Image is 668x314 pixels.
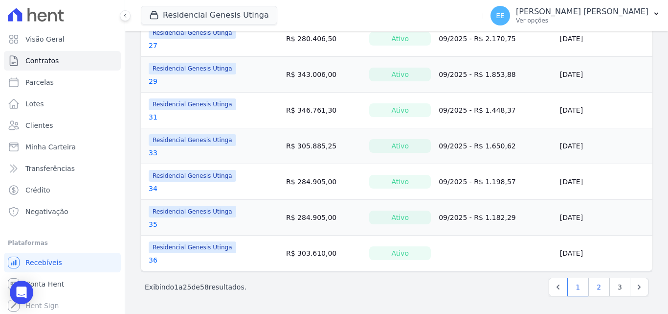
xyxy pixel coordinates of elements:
[369,103,431,117] div: Ativo
[439,71,516,78] a: 09/2025 - R$ 1.853,88
[439,214,516,221] a: 09/2025 - R$ 1.182,29
[556,200,652,236] td: [DATE]
[282,93,365,128] td: R$ 346.761,30
[556,128,652,164] td: [DATE]
[25,34,65,44] span: Visão Geral
[439,142,516,150] a: 09/2025 - R$ 1.650,62
[4,29,121,49] a: Visão Geral
[174,283,178,291] span: 1
[149,148,157,158] a: 33
[149,170,236,182] span: Residencial Genesis Utinga
[10,281,33,304] div: Open Intercom Messenger
[369,211,431,224] div: Ativo
[149,98,236,110] span: Residencial Genesis Utinga
[25,258,62,267] span: Recebíveis
[149,112,157,122] a: 31
[567,278,588,296] a: 1
[369,32,431,46] div: Ativo
[149,41,157,50] a: 27
[439,35,516,43] a: 09/2025 - R$ 2.170,75
[369,175,431,189] div: Ativo
[4,94,121,114] a: Lotes
[149,206,236,217] span: Residencial Genesis Utinga
[556,236,652,271] td: [DATE]
[4,137,121,157] a: Minha Carteira
[149,134,236,146] span: Residencial Genesis Utinga
[282,21,365,57] td: R$ 280.406,50
[282,164,365,200] td: R$ 284.905,00
[282,128,365,164] td: R$ 305.885,25
[556,93,652,128] td: [DATE]
[369,68,431,81] div: Ativo
[556,21,652,57] td: [DATE]
[200,283,209,291] span: 58
[25,56,59,66] span: Contratos
[609,278,630,296] a: 3
[439,106,516,114] a: 09/2025 - R$ 1.448,37
[145,282,246,292] p: Exibindo a de resultados.
[149,219,157,229] a: 35
[149,242,236,253] span: Residencial Genesis Utinga
[630,278,648,296] a: Next
[282,57,365,93] td: R$ 343.006,00
[4,202,121,221] a: Negativação
[516,17,648,24] p: Ver opções
[483,2,668,29] button: EE [PERSON_NAME] [PERSON_NAME] Ver opções
[282,200,365,236] td: R$ 284.905,00
[588,278,609,296] a: 2
[496,12,505,19] span: EE
[149,255,157,265] a: 36
[4,116,121,135] a: Clientes
[25,121,53,130] span: Clientes
[439,178,516,186] a: 09/2025 - R$ 1.198,57
[4,253,121,272] a: Recebíveis
[25,142,76,152] span: Minha Carteira
[149,27,236,39] span: Residencial Genesis Utinga
[25,185,50,195] span: Crédito
[183,283,192,291] span: 25
[149,76,157,86] a: 29
[4,180,121,200] a: Crédito
[556,164,652,200] td: [DATE]
[4,72,121,92] a: Parcelas
[149,184,157,193] a: 34
[556,57,652,93] td: [DATE]
[549,278,567,296] a: Previous
[516,7,648,17] p: [PERSON_NAME] [PERSON_NAME]
[4,159,121,178] a: Transferências
[4,51,121,71] a: Contratos
[8,237,117,249] div: Plataformas
[141,6,277,24] button: Residencial Genesis Utinga
[25,279,64,289] span: Conta Hent
[282,236,365,271] td: R$ 303.610,00
[25,207,68,217] span: Negativação
[25,164,75,173] span: Transferências
[25,99,44,109] span: Lotes
[369,139,431,153] div: Ativo
[4,274,121,294] a: Conta Hent
[25,77,54,87] span: Parcelas
[149,63,236,74] span: Residencial Genesis Utinga
[369,246,431,260] div: Ativo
